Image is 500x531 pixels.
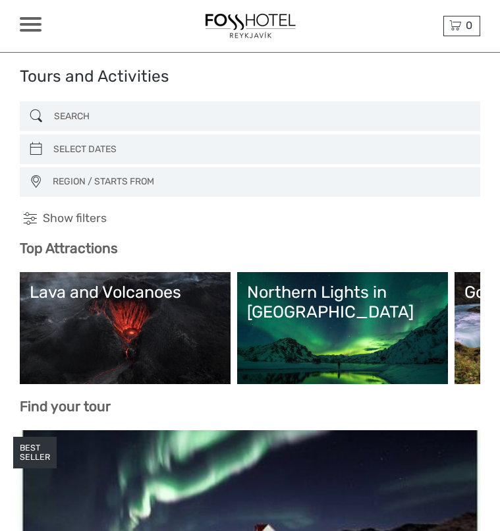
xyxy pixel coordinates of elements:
[18,23,149,34] p: We're away right now. Please check back later!
[20,240,118,256] b: Top Attractions
[13,437,57,468] div: BEST SELLER
[20,398,111,414] b: Find your tour
[247,282,438,321] div: Northern Lights in [GEOGRAPHIC_DATA]
[47,171,474,192] button: REGION / STARTS FROM
[152,20,167,36] button: Open LiveChat chat widget
[202,10,299,42] img: 1357-20722262-a0dc-4fd2-8fc5-b62df901d176_logo_small.jpg
[464,19,474,32] span: 0
[20,67,169,86] h1: Tours and Activities
[30,282,221,302] div: Lava and Volcanoes
[20,211,480,227] h4: Show filters
[48,138,451,160] input: SELECT DATES
[43,211,107,227] span: Show filters
[49,105,451,127] input: SEARCH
